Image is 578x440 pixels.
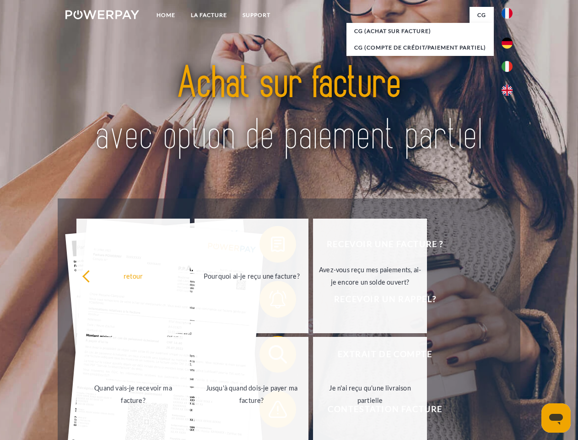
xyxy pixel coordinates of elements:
a: Avez-vous reçu mes paiements, ai-je encore un solde ouvert? [313,219,427,333]
img: title-powerpay_fr.svg [87,44,491,176]
a: LA FACTURE [183,7,235,23]
div: Avez-vous reçu mes paiements, ai-je encore un solde ouvert? [319,264,421,288]
img: en [502,85,513,96]
img: it [502,61,513,72]
img: fr [502,8,513,19]
div: Jusqu'à quand dois-je payer ma facture? [200,382,303,407]
img: de [502,38,513,49]
div: Pourquoi ai-je reçu une facture? [200,269,303,282]
iframe: Bouton de lancement de la fenêtre de messagerie [541,403,571,433]
a: Support [235,7,278,23]
div: Je n'ai reçu qu'une livraison partielle [319,382,421,407]
a: CG (achat sur facture) [346,23,494,39]
a: CG (Compte de crédit/paiement partiel) [346,39,494,56]
a: Home [149,7,183,23]
img: logo-powerpay-white.svg [65,10,139,19]
div: Quand vais-je recevoir ma facture? [82,382,185,407]
a: CG [470,7,494,23]
div: retour [82,269,185,282]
